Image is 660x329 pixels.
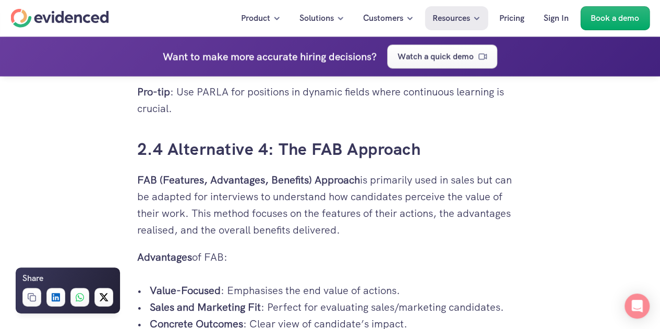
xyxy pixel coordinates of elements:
[625,294,650,319] div: Open Intercom Messenger
[150,300,261,313] strong: Sales and Marketing Fit
[491,6,532,30] a: Pricing
[137,83,523,116] p: : Use PARLA for positions in dynamic fields where continuous learning is crucial.
[10,9,109,28] a: Home
[150,298,523,315] p: : Perfect for evaluating sales/marketing candidates.
[433,11,470,25] p: Resources
[363,11,403,25] p: Customers
[591,11,639,25] p: Book a demo
[398,50,474,63] p: Watch a quick demo
[163,48,377,65] h4: Want to make more accurate hiring decisions?
[137,84,170,98] strong: Pro-tip
[241,11,270,25] p: Product
[544,11,569,25] p: Sign In
[150,283,221,297] strong: Value-Focused
[22,272,43,285] h6: Share
[387,44,497,68] a: Watch a quick demo
[137,248,523,265] p: of FAB:
[499,11,524,25] p: Pricing
[299,11,334,25] p: Solutions
[137,173,360,186] strong: FAB (Features, Advantages, Benefits) Approach
[580,6,650,30] a: Book a demo
[137,250,192,263] strong: Advantages
[137,171,523,238] p: is primarily used in sales but can be adapted for interviews to understand how candidates perceiv...
[536,6,577,30] a: Sign In
[137,138,421,160] a: 2.4 Alternative 4: The FAB Approach
[150,282,523,298] p: : Emphasises the end value of actions.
